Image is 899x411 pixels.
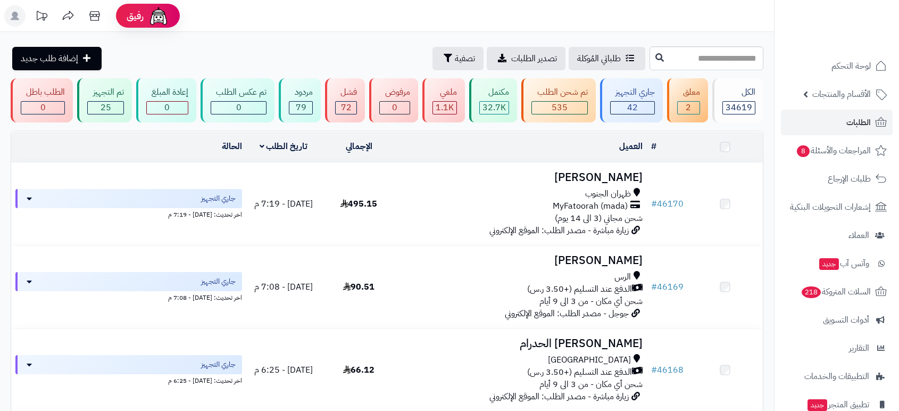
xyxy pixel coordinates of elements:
div: اخر تحديث: [DATE] - 7:08 م [15,291,242,302]
span: 90.51 [343,281,374,293]
span: 0 [392,101,397,114]
span: شحن مجاني (3 الى 14 يوم) [555,212,643,225]
a: لوحة التحكم [781,53,893,79]
span: 535 [552,101,568,114]
span: 2 [686,101,691,114]
span: MyFatoorah (mada) [553,200,628,212]
span: إضافة طلب جديد [21,52,78,65]
div: 0 [147,102,188,114]
button: تصفية [432,47,484,70]
div: 25 [88,102,123,114]
h3: [PERSON_NAME] الحدرام [401,338,643,350]
span: وآتس آب [818,256,869,271]
div: تم عكس الطلب [211,86,267,98]
span: الدفع عند التسليم (+3.50 ر.س) [527,366,632,379]
a: تم التجهيز 25 [75,78,134,122]
span: 0 [40,101,46,114]
div: تم شحن الطلب [531,86,587,98]
span: أدوات التسويق [823,313,869,327]
a: العملاء [781,223,893,248]
a: #46169 [651,281,684,293]
div: اخر تحديث: [DATE] - 7:19 م [15,208,242,219]
span: المراجعات والأسئلة [796,143,871,158]
a: طلبات الإرجاع [781,166,893,192]
div: الكل [722,86,755,98]
span: [GEOGRAPHIC_DATA] [548,354,631,366]
span: جديد [808,399,827,411]
div: مرفوض [379,86,410,98]
a: تصدير الطلبات [487,47,565,70]
a: تم شحن الطلب 535 [519,78,597,122]
a: تم عكس الطلب 0 [198,78,277,122]
span: 495.15 [340,198,377,210]
div: مردود [289,86,312,98]
span: طلباتي المُوكلة [577,52,621,65]
span: التطبيقات والخدمات [804,369,869,384]
span: الأقسام والمنتجات [812,87,871,102]
a: التقارير [781,335,893,361]
div: تم التجهيز [87,86,123,98]
div: 72 [336,102,356,114]
div: 2 [678,102,699,114]
div: إعادة المبلغ [146,86,188,98]
a: مردود 79 [277,78,322,122]
a: جاري التجهيز 42 [598,78,665,122]
a: #46168 [651,364,684,376]
span: طلبات الإرجاع [828,171,871,186]
a: العميل [619,140,643,153]
span: لوحة التحكم [831,59,871,73]
a: ملغي 1.1K [420,78,467,122]
div: 32729 [480,102,509,114]
div: 535 [532,102,587,114]
span: 79 [296,101,306,114]
span: 66.12 [343,364,374,376]
a: إعادة المبلغ 0 [134,78,198,122]
h3: [PERSON_NAME] [401,171,643,184]
span: # [651,364,657,376]
span: تصفية [455,52,475,65]
span: 0 [236,101,242,114]
span: [DATE] - 7:19 م [254,198,313,210]
a: الكل34619 [710,78,765,122]
div: معلق [677,86,700,98]
div: فشل [335,86,357,98]
div: ملغي [432,86,457,98]
a: إشعارات التحويلات البنكية [781,194,893,220]
a: الطلبات [781,110,893,135]
a: طلباتي المُوكلة [569,47,645,70]
span: زيارة مباشرة - مصدر الطلب: الموقع الإلكتروني [489,390,629,403]
span: شحن أي مكان - من 3 الى 9 أيام [539,295,643,308]
a: وآتس آبجديد [781,251,893,276]
a: السلات المتروكة218 [781,279,893,305]
span: 1.1K [436,101,454,114]
span: جاري التجهيز [201,193,236,204]
div: مكتمل [479,86,509,98]
span: التقارير [849,341,869,356]
span: السلات المتروكة [801,284,871,299]
a: المراجعات والأسئلة8 [781,138,893,163]
span: العملاء [848,228,869,243]
a: تاريخ الطلب [260,140,308,153]
span: 8 [797,145,810,157]
span: 218 [802,286,821,298]
span: # [651,281,657,293]
span: 72 [341,101,352,114]
span: 32.7K [482,101,506,114]
span: شحن أي مكان - من 3 الى 9 أيام [539,378,643,391]
span: جديد [819,258,839,270]
a: الطلب باطل 0 [9,78,75,122]
span: 34619 [726,101,752,114]
a: إضافة طلب جديد [12,47,102,70]
span: جوجل - مصدر الطلب: الموقع الإلكتروني [505,307,629,320]
a: أدوات التسويق [781,307,893,333]
span: الرس [614,271,631,283]
span: رفيق [127,10,144,22]
div: 0 [21,102,64,114]
div: جاري التجهيز [610,86,655,98]
a: مرفوض 0 [367,78,420,122]
span: الطلبات [846,115,871,130]
div: 0 [380,102,409,114]
span: 42 [627,101,638,114]
span: زيارة مباشرة - مصدر الطلب: الموقع الإلكتروني [489,224,629,237]
span: جاري التجهيز [201,359,236,370]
